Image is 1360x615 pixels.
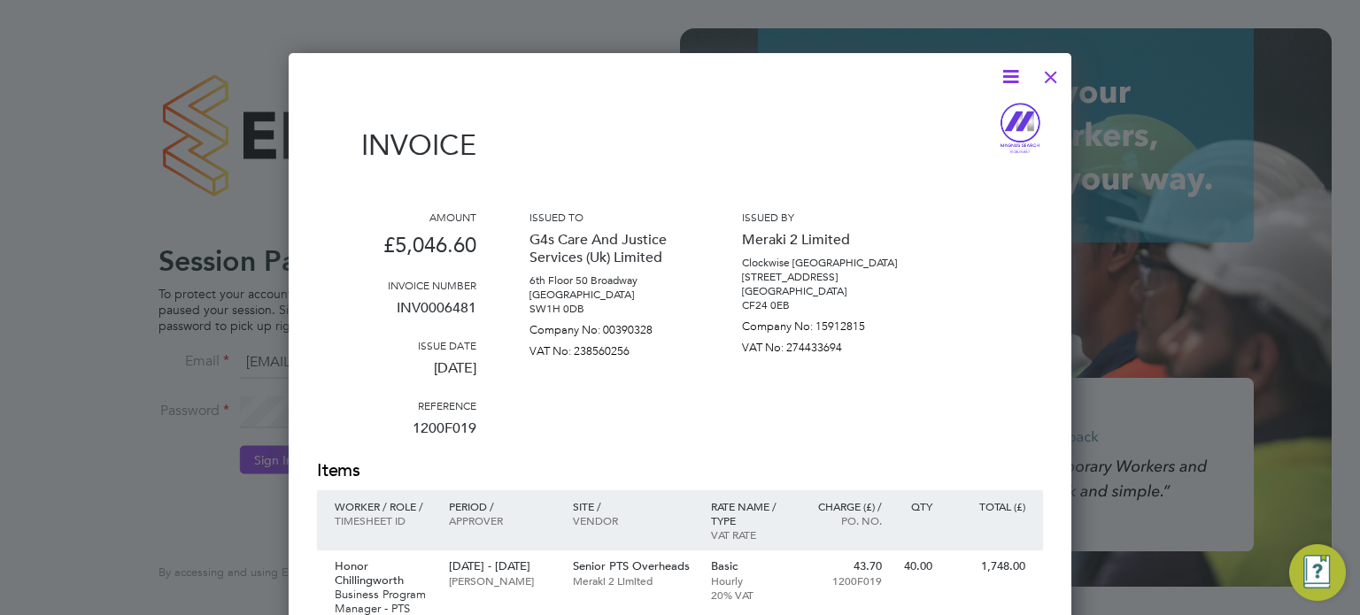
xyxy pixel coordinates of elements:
p: VAT No: 238560256 [529,337,689,358]
p: £5,046.60 [317,224,476,278]
h3: Invoice number [317,278,476,292]
h3: Issued to [529,210,689,224]
h2: Items [317,458,1043,483]
p: [DATE] [317,352,476,398]
p: Site / [573,499,693,513]
p: Total (£) [950,499,1025,513]
h3: Issue date [317,338,476,352]
p: Vendor [573,513,693,527]
p: 6th Floor 50 Broadway [529,273,689,288]
p: INV0006481 [317,292,476,338]
p: Rate name / type [711,499,788,527]
p: QTY [900,499,932,513]
h3: Amount [317,210,476,224]
img: magnussearch-logo-remittance.png [997,102,1043,155]
p: Meraki 2 Limited [742,224,901,256]
h3: Reference [317,398,476,412]
p: [GEOGRAPHIC_DATA] [742,284,901,298]
button: Engage Resource Center [1289,544,1346,601]
p: 1,748.00 [950,559,1025,573]
h1: Invoice [317,128,476,162]
p: Approver [449,513,554,527]
p: 43.70 [805,559,882,573]
p: CF24 0EB [742,298,901,312]
p: [DATE] - [DATE] [449,559,554,573]
p: Worker / Role / [335,499,431,513]
p: 1200F019 [805,573,882,588]
p: Honor Chillingworth [335,559,431,588]
p: 40.00 [900,559,932,573]
p: G4s Care And Justice Services (Uk) Limited [529,224,689,273]
p: Timesheet ID [335,513,431,527]
p: Basic [711,559,788,573]
p: 20% VAT [711,588,788,602]
p: Company No: 15912815 [742,312,901,334]
p: Company No: 00390328 [529,316,689,337]
p: [STREET_ADDRESS] [742,270,901,284]
p: SW1H 0DB [529,302,689,316]
p: Senior PTS Overheads [573,559,693,573]
p: [PERSON_NAME] [449,573,554,588]
p: Clockwise [GEOGRAPHIC_DATA] [742,256,901,270]
h3: Issued by [742,210,901,224]
p: [GEOGRAPHIC_DATA] [529,288,689,302]
p: Period / [449,499,554,513]
p: 1200F019 [317,412,476,458]
p: Hourly [711,573,788,588]
p: VAT No: 274433694 [742,334,901,355]
p: VAT rate [711,527,788,542]
p: Charge (£) / [805,499,882,513]
p: Meraki 2 Limited [573,573,693,588]
p: Po. No. [805,513,882,527]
